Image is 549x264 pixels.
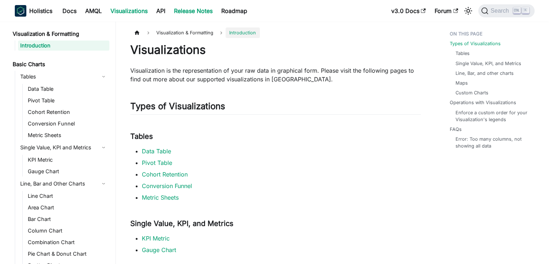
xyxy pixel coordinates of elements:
span: Visualization & Formatting [153,27,217,38]
a: Visualization & Formatting [10,29,109,39]
a: Gauge Chart [26,166,109,176]
a: Cohort Retention [142,171,188,178]
button: Search (Ctrl+K) [478,4,534,17]
a: Conversion Funnel [26,119,109,129]
span: Introduction [226,27,260,38]
h2: Types of Visualizations [130,101,421,115]
a: Release Notes [170,5,217,17]
a: Docs [58,5,81,17]
a: AMQL [81,5,106,17]
a: Area Chart [26,203,109,213]
a: Combination Chart [26,237,109,247]
a: KPI Metric [26,155,109,165]
a: Visualizations [106,5,152,17]
a: Metric Sheets [142,194,179,201]
a: FAQs [450,126,462,133]
img: Holistics [15,5,26,17]
a: Types of Visualizations [450,40,501,47]
a: Bar Chart [26,214,109,224]
kbd: K [522,7,529,14]
p: Visualization is the representation of your raw data in graphical form. Please visit the followin... [130,66,421,84]
a: Pivot Table [26,95,109,106]
b: Holistics [29,7,52,15]
h3: Tables [130,132,421,141]
a: Line, Bar, and other charts [456,70,514,77]
a: Home page [130,27,144,38]
a: Tables [18,71,109,82]
a: Custom Charts [456,89,488,96]
a: Metric Sheets [26,130,109,140]
a: Conversion Funnel [142,182,192,190]
a: KPI Metric [142,235,170,242]
a: Operations with Visualizations [450,99,516,106]
a: Introduction [18,41,109,51]
a: Cohort Retention [26,107,109,117]
a: Gauge Chart [142,246,176,254]
a: Single Value, KPI, and Metrics [456,60,521,67]
a: Column Chart [26,226,109,236]
a: Pivot Table [142,159,172,166]
a: Roadmap [217,5,252,17]
a: Data Table [26,84,109,94]
nav: Docs sidebar [8,22,116,264]
a: API [152,5,170,17]
a: Maps [456,80,468,86]
a: Forum [430,5,462,17]
a: Single Value, KPI and Metrics [18,142,109,153]
a: Error: Too many columns, not showing all data [456,136,527,149]
a: v3.0 Docs [387,5,430,17]
a: Line Chart [26,191,109,201]
h1: Visualizations [130,43,421,57]
h3: Single Value, KPI, and Metrics [130,219,421,228]
nav: Breadcrumbs [130,27,421,38]
a: Enforce a custom order for your Visualization's legends [456,109,527,123]
a: HolisticsHolistics [15,5,52,17]
a: Tables [456,50,470,57]
a: Basic Charts [10,59,109,69]
a: Line, Bar and Other Charts [18,178,109,190]
span: Search [488,8,513,14]
a: Data Table [142,148,171,155]
a: Pie Chart & Donut Chart [26,249,109,259]
button: Switch between dark and light mode (currently light mode) [462,5,474,17]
